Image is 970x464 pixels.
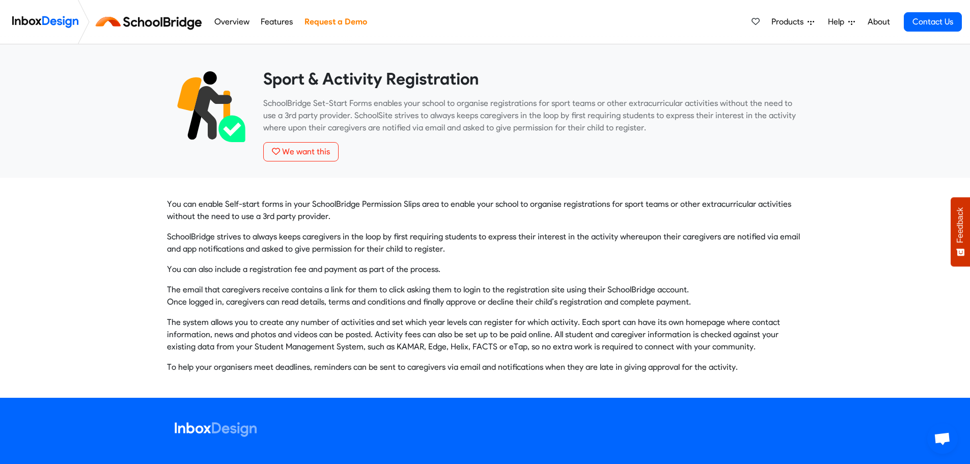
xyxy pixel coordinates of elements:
[282,147,330,156] span: We want this
[865,12,893,32] a: About
[167,361,803,373] p: To help your organisers meet deadlines, reminders can be sent to caregivers via email and notific...
[301,12,370,32] a: Request a Demo
[263,97,796,134] p: SchoolBridge Set-Start Forms enables your school to organise registrations for sport teams or oth...
[258,12,296,32] a: Features
[167,316,803,353] p: The system allows you to create any number of activities and set which year levels can register f...
[175,422,257,437] img: logo_inboxdesign_white.svg
[771,16,808,28] span: Products
[263,69,796,89] heading: Sport & Activity Registration
[94,10,208,34] img: schoolbridge logo
[927,423,958,454] a: Open chat
[167,263,803,276] p: You can also include a registration fee and payment as part of the process.
[167,198,803,223] p: You can enable Self-start forms in your SchoolBridge Permission Slips area to enable your school ...
[904,12,962,32] a: Contact Us
[951,197,970,266] button: Feedback - Show survey
[956,207,965,243] span: Feedback
[167,231,803,255] p: SchoolBridge strives to always keeps caregivers in the loop by first requiring students to expres...
[263,142,339,161] button: We want this
[211,12,252,32] a: Overview
[175,69,248,142] img: 2022_01_12_icon_activity_registration.svg
[824,12,859,32] a: Help
[828,16,848,28] span: Help
[167,284,803,308] p: The email that caregivers receive contains a link for them to click asking them to login to the r...
[767,12,818,32] a: Products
